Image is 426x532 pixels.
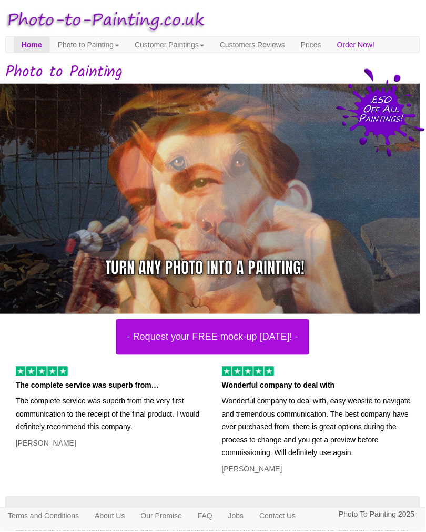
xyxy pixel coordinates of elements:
[16,396,207,435] p: The complete service was superb from the very first communication to the receipt of the final pro...
[222,367,275,377] img: 5 of out 5 stars
[222,380,413,393] p: Wonderful company to deal with
[5,64,421,81] h1: Photo to Painting
[339,509,415,522] p: Photo To Painting 2025
[337,68,426,157] img: 50 pound price drop
[190,509,221,525] a: FAQ
[212,37,293,53] a: Customers Reviews
[127,37,212,53] a: Customer Paintings
[105,257,305,280] div: Turn any photo into a painting!
[222,396,413,460] p: Wonderful company to deal with, easy website to navigate and tremendous communication. The best c...
[16,438,207,451] p: [PERSON_NAME]
[14,37,50,53] a: Home
[87,509,133,525] a: About Us
[133,509,190,525] a: Our Promise
[50,37,127,53] a: Photo to Painting
[221,509,252,525] a: Jobs
[252,509,304,525] a: Contact Us
[16,367,68,377] img: 5 of out 5 stars
[293,37,330,53] a: Prices
[116,320,310,356] button: - Request your FREE mock-up [DATE]! -
[330,37,383,53] a: Order Now!
[222,464,413,477] p: [PERSON_NAME]
[16,380,207,393] p: The complete service was superb from…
